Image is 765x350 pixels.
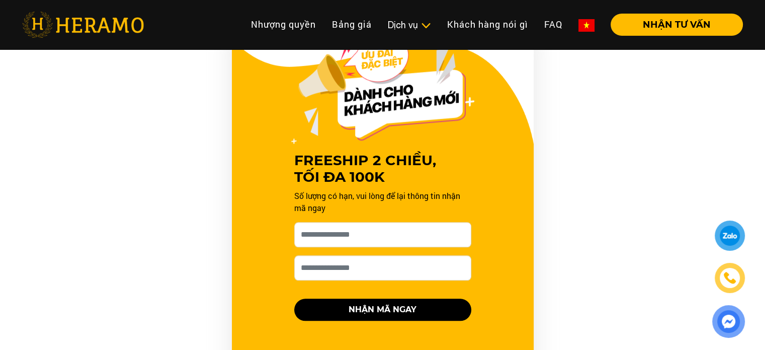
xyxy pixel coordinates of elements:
[291,34,474,144] img: Offer Header
[420,21,431,31] img: subToggleIcon
[243,14,324,35] a: Nhượng quyền
[724,272,736,284] img: phone-icon
[294,152,471,186] h3: FREESHIP 2 CHIỀU, TỐI ĐA 100K
[22,12,144,38] img: heramo-logo.png
[294,190,471,214] p: Số lượng có hạn, vui lòng để lại thông tin nhận mã ngay
[611,14,743,36] button: NHẬN TƯ VẤN
[324,14,380,35] a: Bảng giá
[578,19,594,32] img: vn-flag.png
[294,299,471,321] button: NHẬN MÃ NGAY
[536,14,570,35] a: FAQ
[388,18,431,32] div: Dịch vụ
[439,14,536,35] a: Khách hàng nói gì
[603,20,743,29] a: NHẬN TƯ VẤN
[716,264,743,292] a: phone-icon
